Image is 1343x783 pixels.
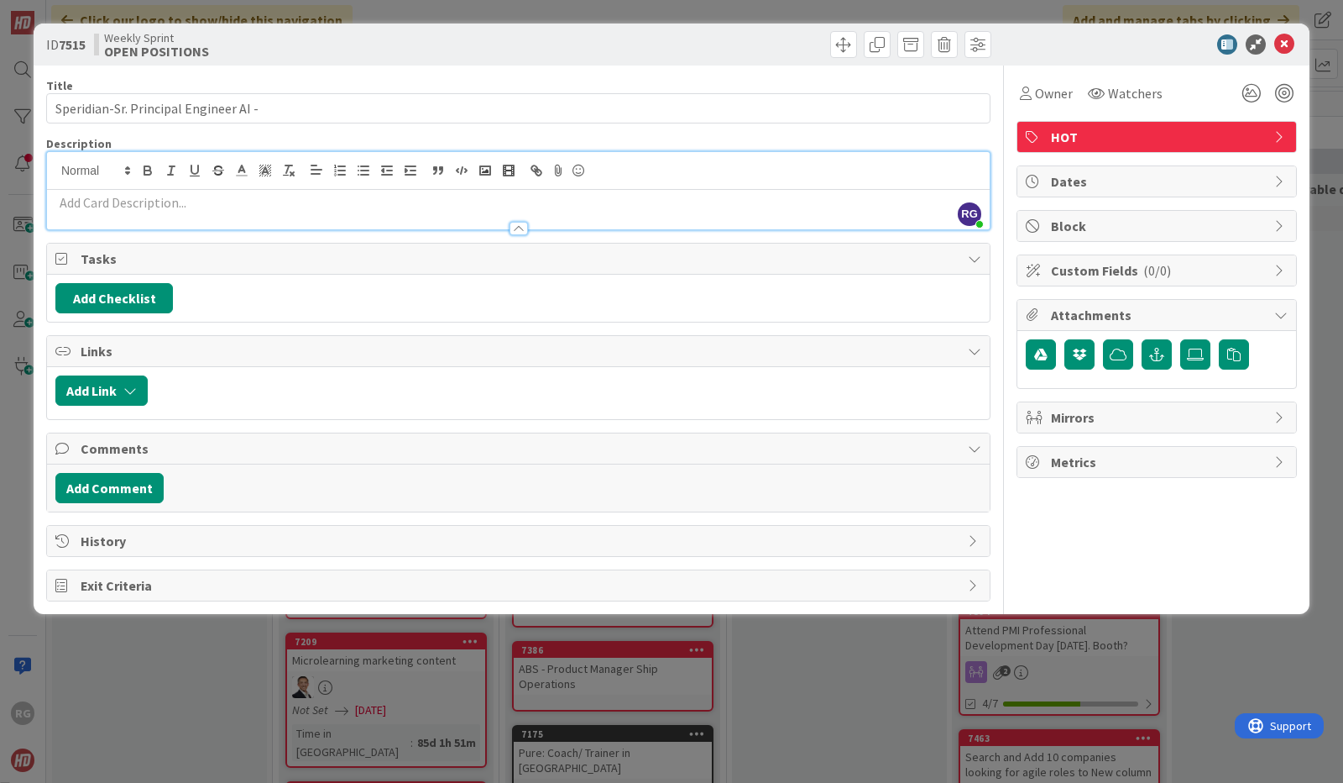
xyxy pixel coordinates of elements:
[1051,452,1266,472] span: Metrics
[81,439,959,459] span: Comments
[1108,83,1163,103] span: Watchers
[55,283,173,313] button: Add Checklist
[1051,127,1266,147] span: HOT
[81,249,959,269] span: Tasks
[1051,407,1266,428] span: Mirrors
[59,36,86,53] b: 7515
[46,93,990,123] input: type card name here...
[104,45,209,58] b: OPEN POSITIONS
[35,3,76,23] span: Support
[81,341,959,361] span: Links
[1051,171,1266,192] span: Dates
[1051,305,1266,325] span: Attachments
[46,34,86,55] span: ID
[104,31,209,45] span: Weekly Sprint
[55,376,148,406] button: Add Link
[1051,260,1266,281] span: Custom Fields
[55,473,164,503] button: Add Comment
[958,202,981,226] span: RG
[81,531,959,551] span: History
[1143,262,1171,279] span: ( 0/0 )
[46,78,73,93] label: Title
[1051,216,1266,236] span: Block
[46,136,112,151] span: Description
[81,575,959,596] span: Exit Criteria
[1035,83,1073,103] span: Owner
